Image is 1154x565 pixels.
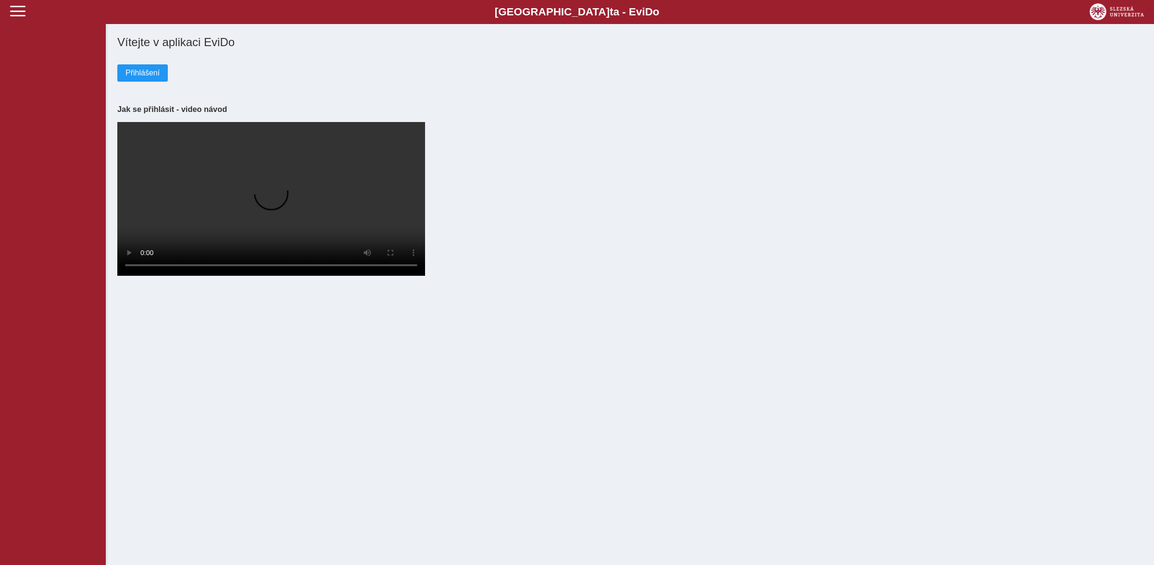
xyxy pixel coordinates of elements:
[610,6,613,18] span: t
[29,6,1125,18] b: [GEOGRAPHIC_DATA] a - Evi
[1090,3,1144,20] img: logo_web_su.png
[117,64,168,82] button: Přihlášení
[645,6,652,18] span: D
[117,105,1142,114] h3: Jak se přihlásit - video návod
[653,6,660,18] span: o
[117,36,1142,49] h1: Vítejte v aplikaci EviDo
[125,69,160,77] span: Přihlášení
[117,122,425,276] video: Your browser does not support the video tag.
